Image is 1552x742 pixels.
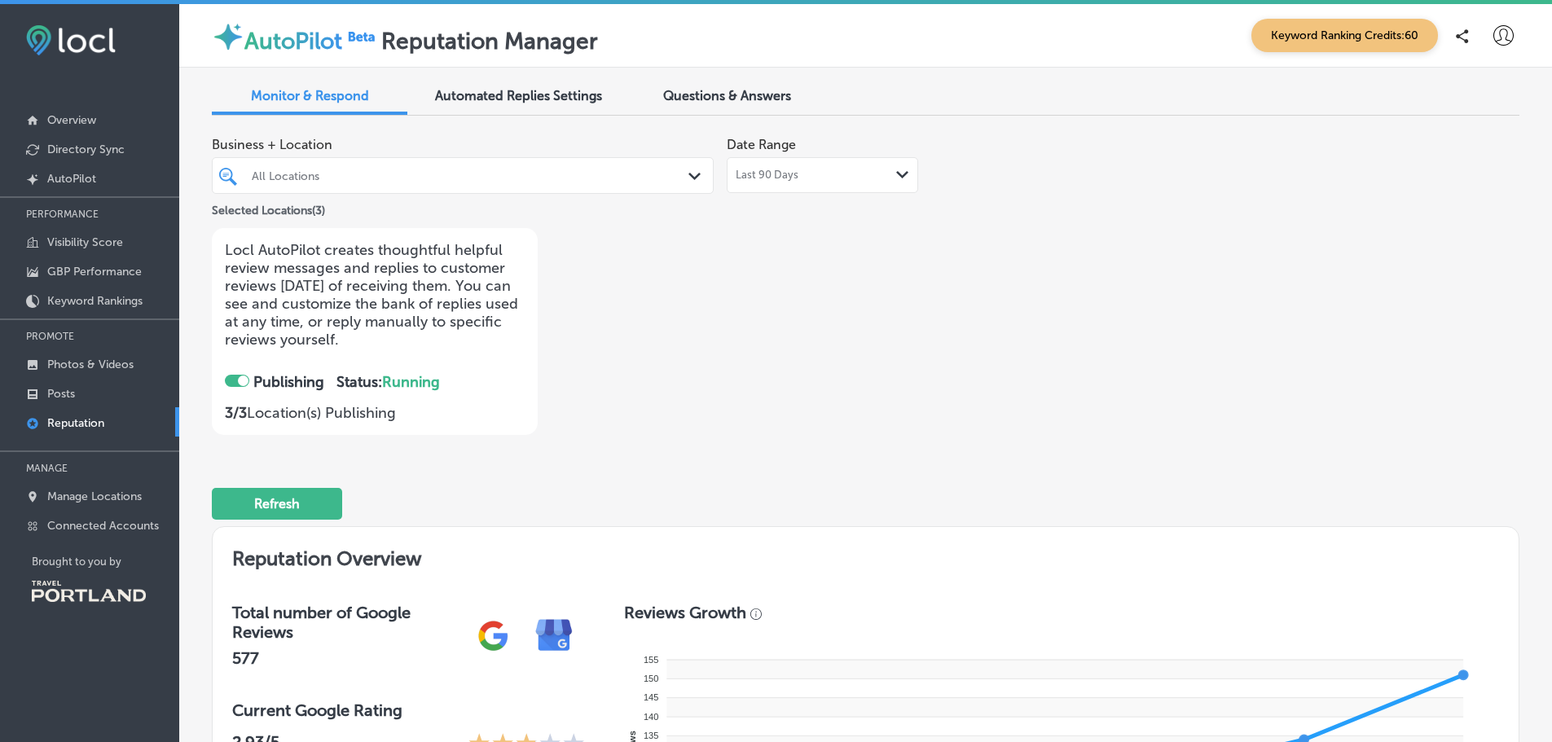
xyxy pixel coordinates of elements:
img: fda3e92497d09a02dc62c9cd864e3231.png [26,25,116,55]
p: Overview [47,113,96,127]
tspan: 140 [644,712,658,722]
span: Keyword Ranking Credits: 60 [1251,19,1438,52]
p: Location(s) Publishing [225,404,525,422]
p: GBP Performance [47,265,142,279]
span: Business + Location [212,137,714,152]
label: Reputation Manager [381,28,598,55]
p: Keyword Rankings [47,294,143,308]
tspan: 150 [644,674,658,683]
h2: Reputation Overview [213,527,1519,583]
h3: Reviews Growth [624,603,746,622]
p: Brought to you by [32,555,179,568]
label: Date Range [727,137,796,152]
span: Monitor & Respond [251,88,369,103]
img: autopilot-icon [212,20,244,53]
img: Travel Portland [32,581,146,602]
p: Locl AutoPilot creates thoughtful helpful review messages and replies to customer reviews [DATE] ... [225,241,525,349]
p: Photos & Videos [47,358,134,371]
span: Running [382,373,440,391]
p: Selected Locations ( 3 ) [212,197,325,217]
tspan: 145 [644,692,658,702]
p: AutoPilot [47,172,96,186]
img: gPZS+5FD6qPJAAAAABJRU5ErkJggg== [463,605,524,666]
span: Questions & Answers [663,88,791,103]
div: All Locations [252,169,690,182]
img: e7ababfa220611ac49bdb491a11684a6.png [524,605,585,666]
h2: 577 [232,648,463,668]
h3: Current Google Rating [232,700,585,720]
strong: 3 / 3 [225,404,247,422]
span: Last 90 Days [736,169,798,182]
strong: Status: [336,373,440,391]
p: Reputation [47,416,104,430]
strong: Publishing [253,373,324,391]
tspan: 155 [644,655,658,665]
button: Refresh [212,488,342,520]
p: Directory Sync [47,143,125,156]
p: Posts [47,387,75,401]
span: Automated Replies Settings [435,88,602,103]
p: Connected Accounts [47,519,159,533]
p: Manage Locations [47,490,142,503]
label: AutoPilot [244,28,342,55]
p: Visibility Score [47,235,123,249]
h3: Total number of Google Reviews [232,603,463,642]
img: Beta [342,28,381,45]
tspan: 135 [644,731,658,740]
